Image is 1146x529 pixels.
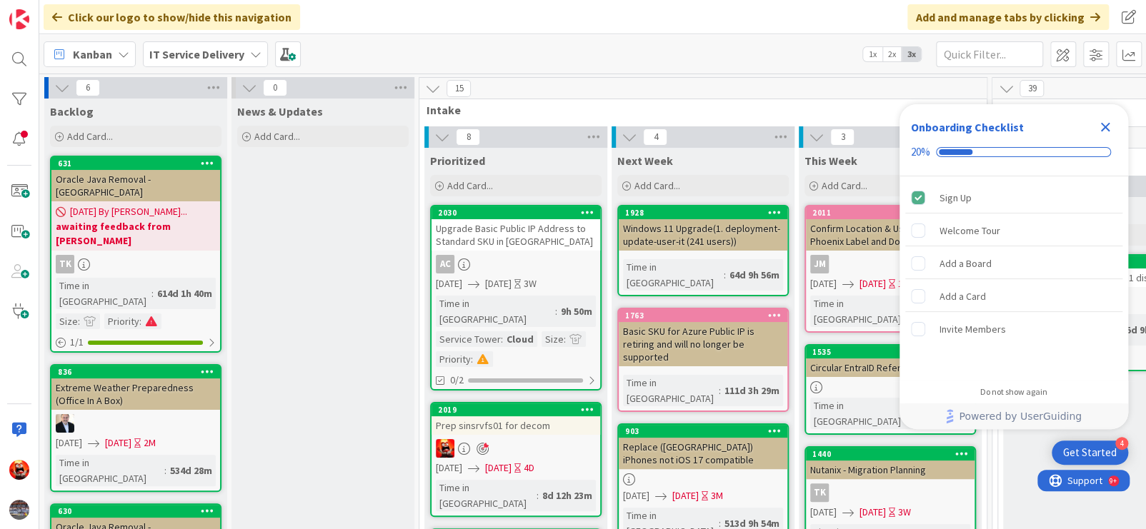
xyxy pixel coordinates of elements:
div: Onboarding Checklist [911,119,1024,136]
div: 1535 [806,346,975,358]
div: TK [806,483,975,502]
div: 64d 9h 56m [726,267,783,283]
a: 1535Circular EntraID ReferencesTime in [GEOGRAPHIC_DATA]:198d 5h 37m [804,344,976,435]
a: 631Oracle Java Removal - [GEOGRAPHIC_DATA][DATE] By [PERSON_NAME]...awaiting feedback from [PERSO... [50,156,221,353]
div: 903 [625,426,787,436]
div: JM [806,255,975,273]
div: 3W [524,276,537,291]
div: Nutanix - Migration Planning [806,460,975,479]
span: [DATE] [485,276,512,291]
span: Add Card... [634,179,680,192]
span: : [501,331,503,347]
div: 630 [51,505,220,518]
div: HO [51,414,220,433]
span: 3 [830,129,854,146]
span: Prioritized [430,153,485,168]
div: Time in [GEOGRAPHIC_DATA] [623,375,719,406]
span: Next Week [617,153,673,168]
a: 2019Prep sinsrvfs01 for decomVN[DATE][DATE]4DTime in [GEOGRAPHIC_DATA]:8d 12h 23m [430,402,602,517]
div: Time in [GEOGRAPHIC_DATA] [436,480,537,511]
div: 1440 [812,449,975,459]
div: 9h 50m [557,303,596,319]
div: Replace ([GEOGRAPHIC_DATA]) iPhones not iOS 17 compatible [619,438,787,469]
span: [DATE] [810,505,837,520]
div: Welcome Tour [940,222,1000,239]
div: 2030 [438,208,600,218]
div: Invite Members is incomplete. [905,313,1122,345]
span: : [564,331,566,347]
div: Close Checklist [1094,116,1117,138]
div: AC [432,255,600,273]
div: Priority [436,351,471,367]
div: Basic SKU for Azure Public IP is retiring and will no longer be supported [619,322,787,366]
a: Powered by UserGuiding [907,403,1121,429]
div: Time in [GEOGRAPHIC_DATA] [810,296,916,327]
div: Priority [104,313,139,329]
div: 8d 12h 23m [539,488,596,503]
span: News & Updates [237,104,323,119]
div: Time in [GEOGRAPHIC_DATA] [436,296,555,327]
span: 39 [1020,80,1044,97]
div: Size [56,313,78,329]
div: 2011 [812,208,975,218]
div: 20% [911,146,930,158]
img: Visit kanbanzone.com [9,9,29,29]
span: 4 [643,129,667,146]
span: 0 [263,79,287,96]
div: Prep sinsrvfs01 for decom [432,416,600,435]
img: HO [56,414,74,433]
span: [DATE] [859,276,886,291]
a: 2011Confirm Location & Use of Proj. Phoenix Label and Document PrintersJM[DATE][DATE]1DTime in [G... [804,205,976,333]
div: Sign Up [940,189,972,206]
span: 8 [456,129,480,146]
div: 2011 [806,206,975,219]
span: Backlog [50,104,94,119]
span: [DATE] By [PERSON_NAME]... [70,204,187,219]
div: 1535 [812,347,975,357]
span: Add Card... [822,179,867,192]
div: 2019Prep sinsrvfs01 for decom [432,403,600,435]
div: 2019 [438,405,600,415]
div: Invite Members [940,321,1006,338]
span: Add Card... [447,179,493,192]
div: 836Extreme Weather Preparedness (Office In A Box) [51,366,220,410]
div: Add and manage tabs by clicking [907,4,1109,30]
div: 1763 [625,311,787,321]
div: 614d 1h 40m [154,286,216,301]
span: 3x [902,47,921,61]
span: 2x [882,47,902,61]
span: : [164,463,166,478]
div: 631 [51,157,220,170]
div: 903Replace ([GEOGRAPHIC_DATA]) iPhones not iOS 17 compatible [619,425,787,469]
div: 1535Circular EntraID References [806,346,975,377]
div: 631Oracle Java Removal - [GEOGRAPHIC_DATA] [51,157,220,201]
div: Circular EntraID References [806,358,975,377]
span: 1 / 1 [70,335,84,350]
div: Checklist items [900,176,1128,377]
a: 836Extreme Weather Preparedness (Office In A Box)HO[DATE][DATE]2MTime in [GEOGRAPHIC_DATA]:534d 28m [50,364,221,492]
span: : [724,267,726,283]
b: awaiting feedback from [PERSON_NAME] [56,219,216,248]
span: [DATE] [105,435,131,450]
div: Time in [GEOGRAPHIC_DATA] [810,398,906,429]
div: Checklist Container [900,104,1128,429]
div: Do not show again [980,386,1047,398]
b: IT Service Delivery [149,47,244,61]
div: 1440 [806,448,975,460]
a: 1928Windows 11 Upgrade(1. deployment-update-user-it (241 users))Time in [GEOGRAPHIC_DATA]:64d 9h 56m [617,205,789,296]
div: Footer [900,403,1128,429]
div: 2030Upgrade Basic Public IP Address to Standard SKU in [GEOGRAPHIC_DATA] [432,206,600,251]
div: 836 [58,367,220,377]
span: Powered by UserGuiding [959,408,1082,425]
input: Quick Filter... [936,41,1043,67]
div: Windows 11 Upgrade(1. deployment-update-user-it (241 users)) [619,219,787,251]
div: Cloud [503,331,537,347]
span: [DATE] [436,276,462,291]
div: Oracle Java Removal - [GEOGRAPHIC_DATA] [51,170,220,201]
div: 1763Basic SKU for Azure Public IP is retiring and will no longer be supported [619,309,787,366]
span: [DATE] [672,488,699,503]
span: Add Card... [254,130,300,143]
span: [DATE] [859,505,886,520]
div: 1440Nutanix - Migration Planning [806,448,975,479]
span: 6 [76,79,100,96]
